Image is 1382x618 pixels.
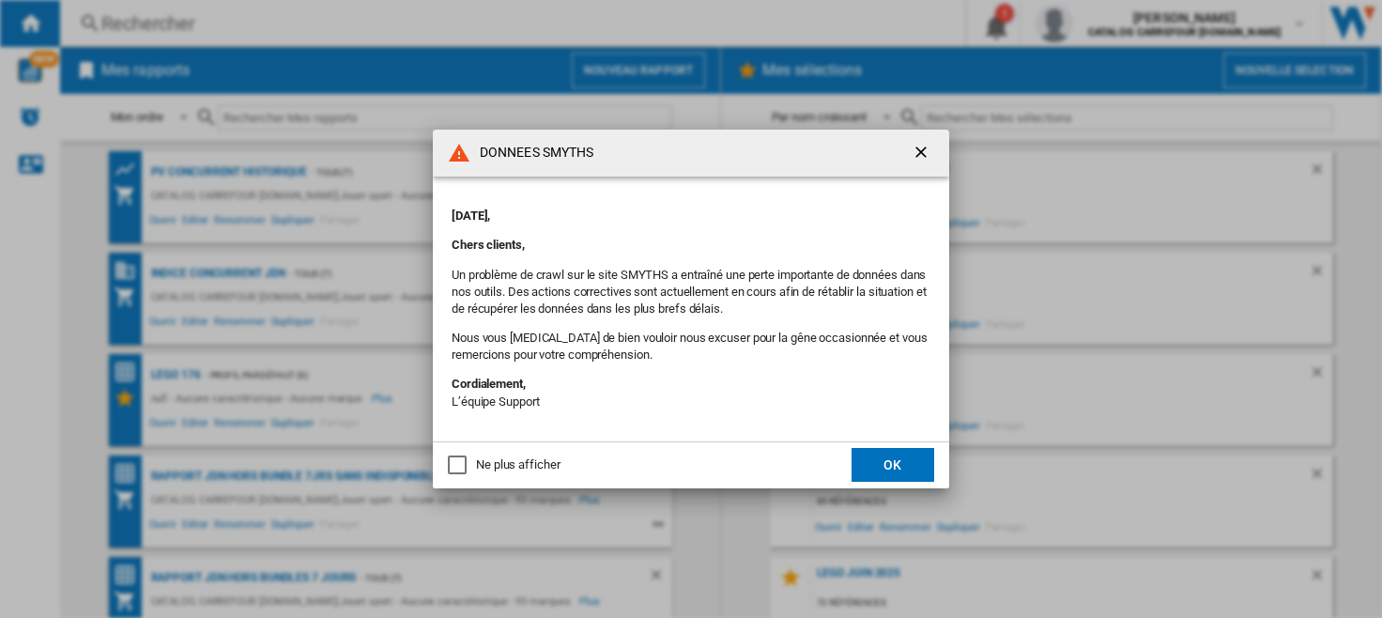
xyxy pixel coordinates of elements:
[452,376,930,409] p: L’équipe Support
[904,134,942,172] button: getI18NText('BUTTONS.CLOSE_DIALOG')
[452,377,526,391] strong: Cordialement,
[452,330,930,363] p: Nous vous [MEDICAL_DATA] de bien vouloir nous excuser pour la gêne occasionnée et vous remercions...
[452,209,490,223] strong: [DATE],
[452,238,525,252] strong: Chers clients,
[476,456,560,473] div: Ne plus afficher
[448,456,560,474] md-checkbox: Ne plus afficher
[452,267,930,318] p: Un problème de crawl sur le site SMYTHS a entraîné une perte importante de données dans nos outil...
[912,143,934,165] ng-md-icon: getI18NText('BUTTONS.CLOSE_DIALOG')
[852,448,934,482] button: OK
[470,144,593,162] h4: DONNEES SMYTHS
